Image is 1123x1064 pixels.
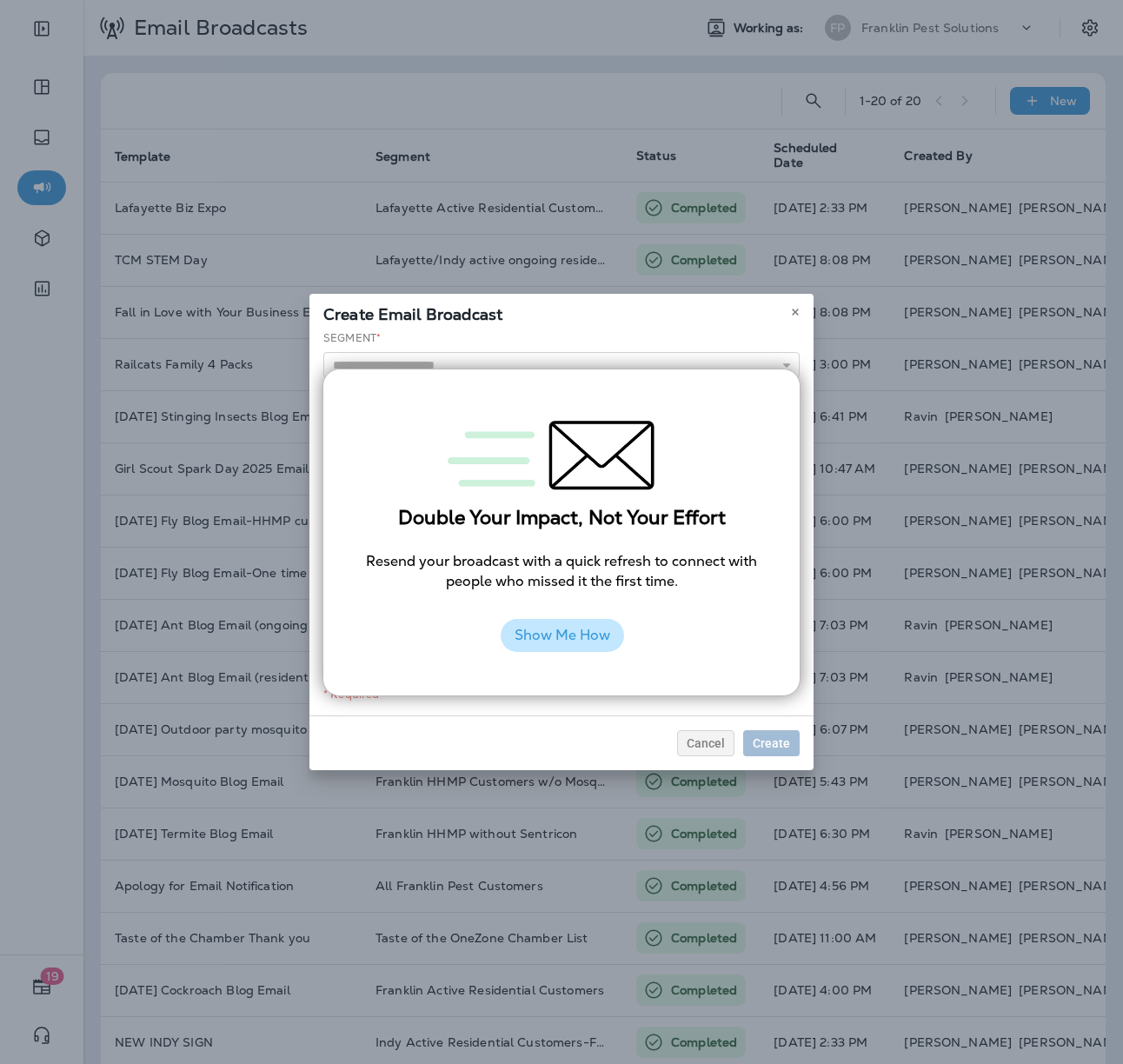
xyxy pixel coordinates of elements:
[309,294,814,330] div: Create Email Broadcast
[323,331,381,345] label: Segment
[501,619,624,652] button: Show Me How
[677,730,734,756] button: Cancel
[687,737,725,749] span: Cancel
[358,507,765,529] h3: Double Your Impact, Not Your Effort
[743,730,800,756] button: Create
[753,737,790,749] span: Create
[358,552,765,591] p: Resend your broadcast with a quick refresh to connect with people who missed it the first time.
